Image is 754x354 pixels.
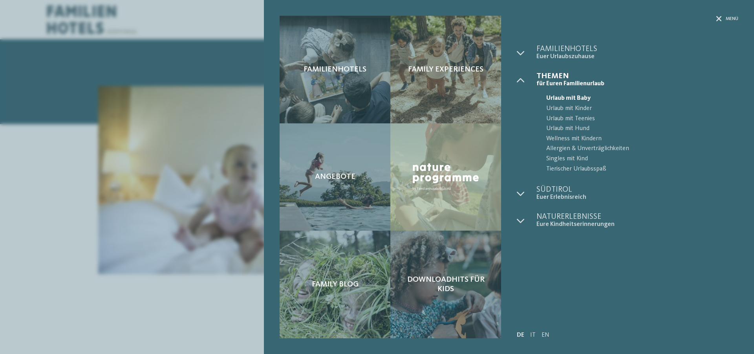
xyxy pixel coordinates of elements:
[536,72,738,80] span: Themen
[315,172,355,182] span: Angebote
[546,144,738,154] span: Allergien & Unverträglichkeiten
[536,164,738,174] a: Tierischer Urlaubsspaß
[390,231,501,338] a: Babyhotel in Südtirol für einen ganz entspannten Urlaub Downloadhits für Kids
[536,80,738,88] span: für Euren Familienurlaub
[390,16,501,123] a: Babyhotel in Südtirol für einen ganz entspannten Urlaub Family Experiences
[536,221,738,228] span: Eure Kindheitserinnerungen
[410,161,481,193] img: Nature Programme
[398,275,493,294] span: Downloadhits für Kids
[517,332,524,338] a: DE
[280,231,390,338] a: Babyhotel in Südtirol für einen ganz entspannten Urlaub Family Blog
[280,16,390,123] a: Babyhotel in Südtirol für einen ganz entspannten Urlaub Familienhotels
[280,123,390,231] a: Babyhotel in Südtirol für einen ganz entspannten Urlaub Angebote
[546,124,738,134] span: Urlaub mit Hund
[536,94,738,104] a: Urlaub mit Baby
[536,154,738,164] a: Singles mit Kind
[536,186,738,194] span: Südtirol
[546,104,738,114] span: Urlaub mit Kinder
[530,332,536,338] a: IT
[536,53,738,61] span: Euer Urlaubszuhause
[536,186,738,201] a: Südtirol Euer Erlebnisreich
[546,154,738,164] span: Singles mit Kind
[536,45,738,61] a: Familienhotels Euer Urlaubszuhause
[536,134,738,144] a: Wellness mit Kindern
[536,213,738,228] a: Naturerlebnisse Eure Kindheitserinnerungen
[536,104,738,114] a: Urlaub mit Kinder
[726,16,738,22] span: Menü
[304,65,366,74] span: Familienhotels
[536,114,738,124] a: Urlaub mit Teenies
[536,194,738,201] span: Euer Erlebnisreich
[536,144,738,154] a: Allergien & Unverträglichkeiten
[408,65,483,74] span: Family Experiences
[546,94,738,104] span: Urlaub mit Baby
[536,72,738,88] a: Themen für Euren Familienurlaub
[536,45,738,53] span: Familienhotels
[546,164,738,174] span: Tierischer Urlaubsspaß
[390,123,501,231] a: Babyhotel in Südtirol für einen ganz entspannten Urlaub Nature Programme
[536,124,738,134] a: Urlaub mit Hund
[312,280,359,289] span: Family Blog
[542,332,549,338] a: EN
[546,134,738,144] span: Wellness mit Kindern
[536,213,738,221] span: Naturerlebnisse
[546,114,738,124] span: Urlaub mit Teenies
